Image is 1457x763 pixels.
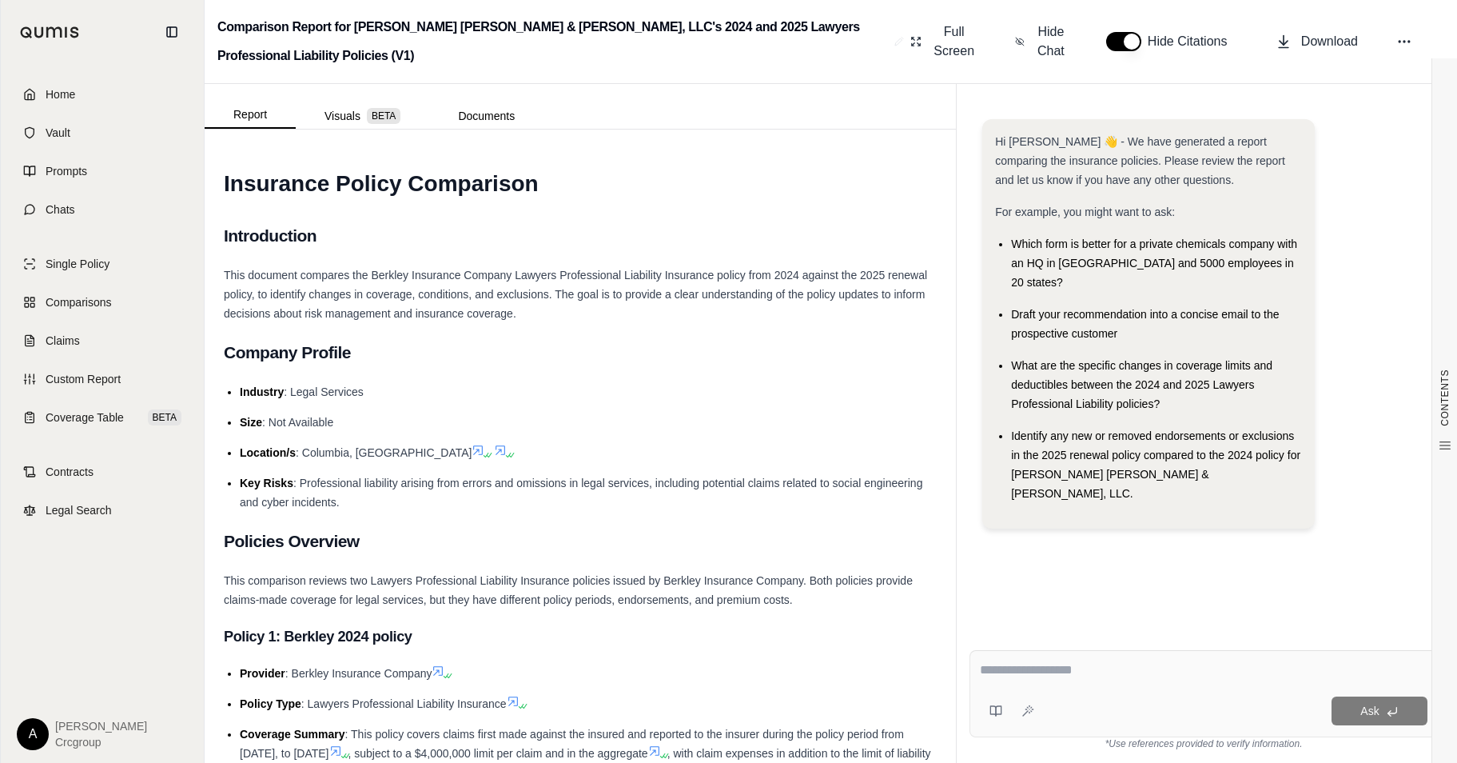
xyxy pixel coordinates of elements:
[969,737,1438,750] div: *Use references provided to verify information.
[240,728,904,760] span: : This policy covers claims first made against the insured and reported to the insurer during the...
[224,574,913,606] span: This comparison reviews two Lawyers Professional Liability Insurance policies issued by Berkley I...
[995,135,1285,186] span: Hi [PERSON_NAME] 👋 - We have generated a report comparing the insurance policies. Please review t...
[224,269,927,320] span: This document compares the Berkley Insurance Company Lawyers Professional Liability Insurance pol...
[224,622,937,651] h3: Policy 1: Berkley 2024 policy
[20,26,80,38] img: Qumis Logo
[284,385,364,398] span: : Legal Services
[159,19,185,45] button: Collapse sidebar
[224,219,937,253] h2: Introduction
[10,362,194,397] a: Custom Report
[931,22,977,61] span: Full Screen
[46,256,109,272] span: Single Policy
[10,323,194,358] a: Claims
[10,115,194,150] a: Vault
[10,154,194,189] a: Prompts
[10,400,194,435] a: Coverage TableBETA
[1011,308,1279,340] span: Draft your recommendation into a concise email to the prospective customer
[348,747,648,760] span: , subject to a $4,000,000 limit per claim and in the aggregate
[1360,705,1379,717] span: Ask
[205,102,296,129] button: Report
[10,192,194,227] a: Chats
[240,446,296,459] span: Location/s
[10,493,194,528] a: Legal Search
[240,385,284,398] span: Industry
[667,747,931,760] span: , with claim expenses in addition to the limit of liability
[46,409,124,425] span: Coverage Table
[224,525,937,558] h2: Policies Overview
[10,77,194,112] a: Home
[46,125,70,141] span: Vault
[995,206,1175,218] span: For example, you might want to ask:
[240,697,301,710] span: Policy Type
[46,86,75,102] span: Home
[224,162,937,206] h1: Insurance Policy Comparison
[46,294,111,310] span: Comparisons
[46,464,94,480] span: Contracts
[240,728,345,741] span: Coverage Summary
[240,667,285,680] span: Provider
[1009,16,1074,67] button: Hide Chat
[285,667,432,680] span: : Berkley Insurance Company
[301,697,507,710] span: : Lawyers Professional Liability Insurance
[46,371,121,387] span: Custom Report
[367,108,400,124] span: BETA
[1269,26,1364,58] button: Download
[1439,370,1451,426] span: CONTENTS
[1011,429,1300,500] span: Identify any new or removed endorsements or exclusions in the 2025 renewal policy compared to the...
[240,477,293,489] span: Key Risks
[10,454,194,489] a: Contracts
[17,718,49,750] div: A
[46,202,75,218] span: Chats
[296,446,472,459] span: : Columbia, [GEOGRAPHIC_DATA]
[224,336,937,370] h2: Company Profile
[10,285,194,320] a: Comparisons
[296,103,429,129] button: Visuals
[46,163,87,179] span: Prompts
[1011,238,1297,289] span: Which form is better for a private chemicals company with an HQ in [GEOGRAPHIC_DATA] and 5000 emp...
[55,718,147,734] span: [PERSON_NAME]
[1301,32,1358,51] span: Download
[262,416,333,429] span: : Not Available
[1148,32,1237,51] span: Hide Citations
[429,103,543,129] button: Documents
[240,416,262,429] span: Size
[1034,22,1068,61] span: Hide Chat
[217,13,888,70] h2: Comparison Report for [PERSON_NAME] [PERSON_NAME] & [PERSON_NAME], LLC's 2024 and 2025 Lawyers Pr...
[904,16,983,67] button: Full Screen
[46,333,80,349] span: Claims
[46,502,112,518] span: Legal Search
[1332,697,1427,725] button: Ask
[148,409,181,425] span: BETA
[1011,359,1272,410] span: What are the specific changes in coverage limits and deductibles between the 2024 and 2025 Lawyer...
[10,246,194,282] a: Single Policy
[240,477,922,509] span: : Professional liability arising from errors and omissions in legal services, including potential...
[55,734,147,750] span: Crcgroup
